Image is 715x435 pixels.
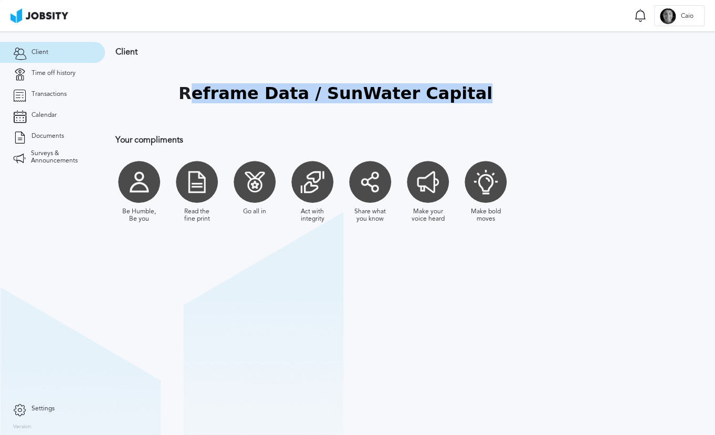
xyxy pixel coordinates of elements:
span: Client [31,49,48,56]
span: Documents [31,133,64,140]
h1: Reframe Data / SunWater Capital [178,84,492,103]
span: Time off history [31,70,76,77]
div: Act with integrity [294,208,331,223]
h3: Your compliments [115,135,685,145]
div: Read the fine print [178,208,215,223]
label: Version: [13,424,33,430]
span: Caio [676,13,699,20]
div: Go all in [243,208,266,215]
div: Share what you know [352,208,388,223]
button: CCaio [654,5,705,26]
div: Be Humble, Be you [121,208,157,223]
h3: Client [115,47,685,57]
span: Transactions [31,91,67,98]
div: Make your voice heard [409,208,446,223]
div: Make bold moves [467,208,504,223]
img: ab4bad089aa723f57921c736e9817d99.png [10,8,68,23]
span: Surveys & Announcements [31,150,92,165]
span: Calendar [31,112,57,119]
div: C [660,8,676,24]
span: Settings [31,405,55,412]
